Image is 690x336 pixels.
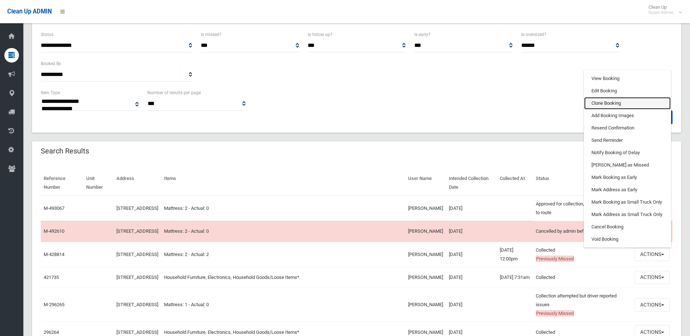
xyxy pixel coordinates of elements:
[521,31,546,39] label: Is oversized?
[116,275,158,280] a: [STREET_ADDRESS]
[405,221,446,242] td: [PERSON_NAME]
[161,221,405,242] td: Mattress: 2 - Actual: 0
[44,252,64,257] a: M-428814
[44,329,59,335] a: 296264
[584,171,671,184] a: Mark Booking as Early
[649,10,674,15] small: Super Admin
[161,196,405,221] td: Mattress: 2 - Actual: 0
[44,302,64,307] a: M-296265
[44,228,64,234] a: M-492610
[405,171,446,196] th: User Name
[116,205,158,211] a: [STREET_ADDRESS]
[446,242,497,267] td: [DATE]
[414,31,430,39] label: Is early?
[584,208,671,221] a: Mark Address as Small Truck Only
[446,196,497,221] td: [DATE]
[584,159,671,171] a: [PERSON_NAME] as Missed
[584,109,671,122] a: Add Booking Images
[161,288,405,322] td: Mattress: 1 - Actual: 0
[446,221,497,242] td: [DATE]
[446,171,497,196] th: Intended Collection Date
[44,275,59,280] a: 421735
[584,196,671,208] a: Mark Booking as Small Truck Only
[41,31,53,39] label: Status
[161,242,405,267] td: Mattress: 2 - Actual: 2
[584,85,671,97] a: Edit Booking
[41,89,60,97] label: Item Type
[308,31,332,39] label: Is follow up?
[584,233,671,245] a: Void Booking
[83,171,114,196] th: Unit Number
[635,298,670,312] button: Actions
[584,97,671,109] a: Clone Booking
[405,196,446,221] td: [PERSON_NAME]
[497,267,533,288] td: [DATE] 7:31am
[584,134,671,147] a: Send Reminder
[536,256,574,262] span: Previously Missed
[533,267,632,288] td: Collected
[446,288,497,322] td: [DATE]
[584,221,671,233] a: Cancel Booking
[405,267,446,288] td: [PERSON_NAME]
[116,252,158,257] a: [STREET_ADDRESS]
[161,267,405,288] td: Household Furniture, Electronics, Household Goods/Loose Items*
[635,248,670,261] button: Actions
[7,8,52,15] span: Clean Up ADMIN
[41,171,83,196] th: Reference Number
[533,171,632,196] th: Status
[161,171,405,196] th: Items
[584,72,671,85] a: View Booking
[116,329,158,335] a: [STREET_ADDRESS]
[405,288,446,322] td: [PERSON_NAME]
[41,60,61,68] label: Booked By
[536,310,574,316] span: Previously Missed
[446,267,497,288] td: [DATE]
[584,122,671,134] a: Resend Confirmation
[635,271,670,284] button: Actions
[533,288,632,322] td: Collection attempted but driver reported issues
[201,31,222,39] label: Is missed?
[533,196,632,221] td: Approved for collection, but not yet assigned to route
[497,171,533,196] th: Collected At
[405,242,446,267] td: [PERSON_NAME]
[113,171,161,196] th: Address
[116,302,158,307] a: [STREET_ADDRESS]
[584,147,671,159] a: Notify Booking of Delay
[645,4,681,15] span: Clean Up
[533,221,632,242] td: Cancelled by admin before cutoff
[147,89,201,97] label: Number of results per page
[584,184,671,196] a: Mark Address as Early
[116,228,158,234] a: [STREET_ADDRESS]
[44,205,64,211] a: M-493067
[497,242,533,267] td: [DATE] 12:00pm
[533,242,632,267] td: Collected
[32,144,98,158] header: Search Results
